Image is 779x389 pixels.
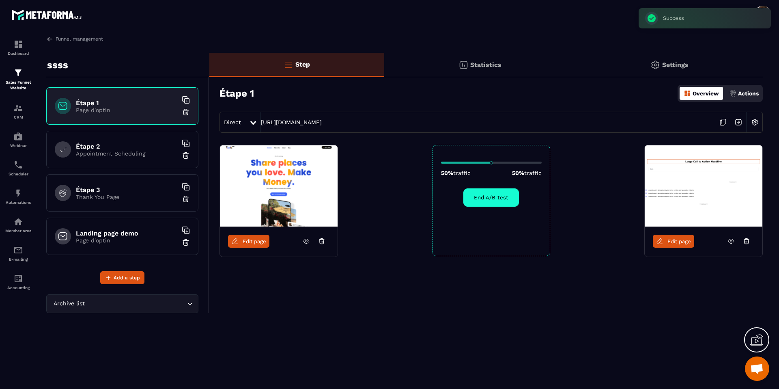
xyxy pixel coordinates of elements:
img: logo [11,7,84,22]
img: arrow [46,35,54,43]
p: Page d'optin [76,107,177,113]
img: setting-gr.5f69749f.svg [650,60,660,70]
p: Thank You Page [76,194,177,200]
p: Sales Funnel Website [2,80,34,91]
img: accountant [13,274,23,283]
h3: Étape 1 [219,88,254,99]
h6: Landing page demo [76,229,177,237]
p: ssss [47,57,68,73]
h6: Étape 3 [76,186,177,194]
img: automations [13,217,23,227]
span: traffic [524,170,542,176]
img: actions.d6e523a2.png [729,90,736,97]
a: automationsautomationsWebinar [2,125,34,154]
div: Ouvrir le chat [745,357,769,381]
img: bars-o.4a397970.svg [284,60,293,69]
a: formationformationSales Funnel Website [2,62,34,97]
p: Settings [662,61,689,69]
span: Archive list [52,299,86,308]
span: Edit page [667,238,691,244]
span: Direct [224,119,241,125]
a: automationsautomationsAutomations [2,182,34,211]
p: Accounting [2,285,34,290]
img: formation [13,39,23,49]
a: Funnel management [46,35,103,43]
img: dashboard-orange.40269519.svg [684,90,691,97]
p: E-mailing [2,257,34,261]
img: formation [13,68,23,78]
button: Add a step [100,271,144,284]
p: Member area [2,229,34,233]
p: Webinar [2,143,34,148]
a: schedulerschedulerScheduler [2,154,34,182]
a: formationformationCRM [2,97,34,125]
img: formation [13,103,23,113]
h6: Étape 2 [76,143,177,150]
img: trash [182,151,190,160]
h6: Étape 1 [76,99,177,107]
p: Page d'optin [76,237,177,244]
span: traffic [453,170,471,176]
p: Scheduler [2,172,34,176]
span: Edit page [243,238,266,244]
img: arrow-next.bcc2205e.svg [731,115,746,130]
a: Edit page [228,235,269,248]
img: scheduler [13,160,23,170]
a: emailemailE-mailing [2,239,34,268]
img: image [220,145,338,227]
a: Edit page [653,235,694,248]
img: trash [182,108,190,116]
img: image [645,145,762,227]
img: automations [13,132,23,141]
p: 50% [512,170,542,176]
img: email [13,245,23,255]
p: Dashboard [2,51,34,56]
a: [URL][DOMAIN_NAME] [261,119,322,125]
div: Search for option [46,294,198,313]
img: trash [182,195,190,203]
a: formationformationDashboard [2,33,34,62]
img: trash [182,238,190,246]
p: Actions [738,90,759,97]
img: setting-w.858f3a88.svg [747,115,762,130]
button: End A/B test [463,188,519,207]
p: Automations [2,200,34,205]
a: automationsautomationsMember area [2,211,34,239]
p: Step [295,61,310,68]
input: Search for option [86,299,185,308]
p: Overview [693,90,719,97]
p: CRM [2,115,34,119]
p: Statistics [470,61,501,69]
p: 50% [441,170,471,176]
a: accountantaccountantAccounting [2,268,34,296]
img: automations [13,188,23,198]
span: Add a step [114,274,140,282]
p: Appointment Scheduling [76,150,177,157]
img: stats.20deebd0.svg [458,60,468,70]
